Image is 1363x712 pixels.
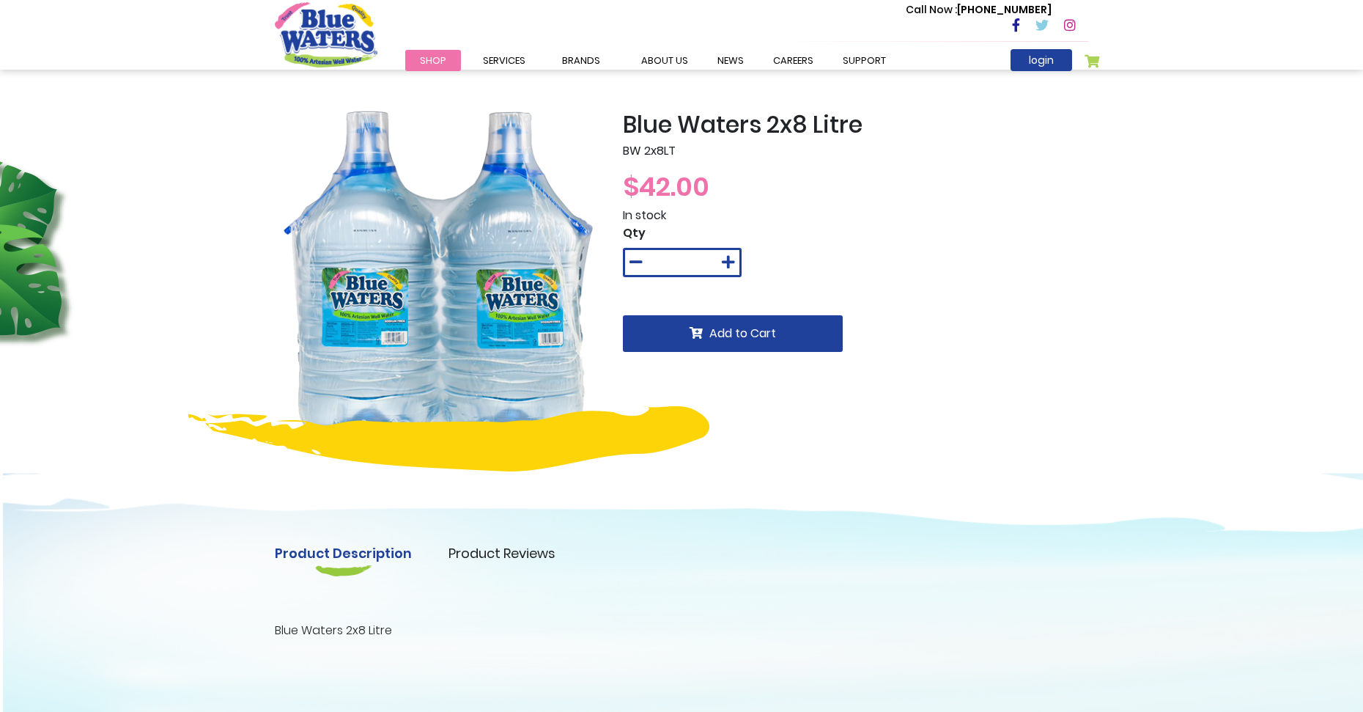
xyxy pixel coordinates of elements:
[275,2,377,67] a: store logo
[188,406,709,471] img: yellow-design.png
[623,315,843,352] button: Add to Cart
[275,622,1088,639] p: Blue Waters 2x8 Litre
[420,54,446,67] span: Shop
[623,168,709,205] span: $42.00
[275,543,412,563] a: Product Description
[448,543,555,563] a: Product Reviews
[828,50,901,71] a: support
[1011,49,1072,71] a: login
[709,325,776,342] span: Add to Cart
[623,207,666,224] span: In stock
[906,2,957,17] span: Call Now :
[623,142,1088,160] p: BW 2x8LT
[562,54,600,67] span: Brands
[623,111,1088,139] h2: Blue Waters 2x8 Litre
[623,224,646,241] span: Qty
[758,50,828,71] a: careers
[483,54,525,67] span: Services
[627,50,703,71] a: about us
[275,111,601,437] img: Blue_Waters_2x8_Litre_1_1.png
[703,50,758,71] a: News
[906,2,1052,18] p: [PHONE_NUMBER]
